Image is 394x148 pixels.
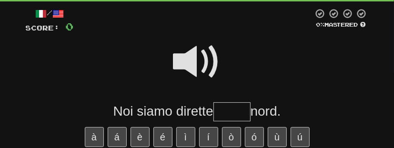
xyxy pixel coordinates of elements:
[176,127,195,147] button: ì
[222,127,241,147] button: ò
[113,104,213,118] span: Noi siamo dirette
[108,127,127,147] button: á
[245,127,264,147] button: ó
[66,20,74,32] span: 0
[153,127,172,147] button: é
[199,127,218,147] button: í
[26,8,74,20] div: /
[316,21,325,28] span: 0 %
[313,21,369,29] div: Mastered
[268,127,287,147] button: ù
[131,127,150,147] button: è
[251,104,281,118] span: nord.
[291,127,310,147] button: ú
[85,127,104,147] button: à
[26,24,60,32] span: Score:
